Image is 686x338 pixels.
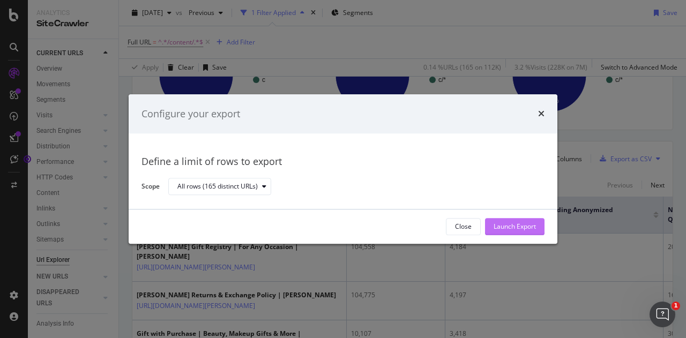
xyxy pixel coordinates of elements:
[141,182,160,193] label: Scope
[446,218,481,235] button: Close
[650,302,675,327] iframe: Intercom live chat
[485,218,545,235] button: Launch Export
[455,222,472,231] div: Close
[141,155,545,169] div: Define a limit of rows to export
[494,222,536,231] div: Launch Export
[177,184,258,190] div: All rows (165 distinct URLs)
[168,178,271,196] button: All rows (165 distinct URLs)
[538,107,545,121] div: times
[129,94,557,244] div: modal
[672,302,680,310] span: 1
[141,107,240,121] div: Configure your export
